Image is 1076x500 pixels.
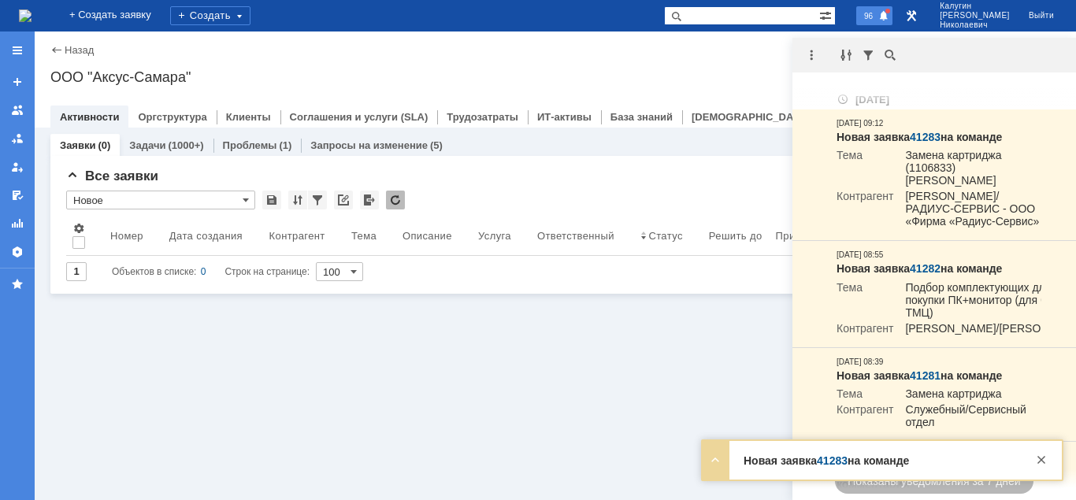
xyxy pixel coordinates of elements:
div: (5) [430,139,443,151]
th: Услуга [472,216,531,256]
th: Дата создания [163,216,263,256]
div: Экспорт списка [360,191,379,209]
div: [DATE] 08:39 [837,356,883,369]
th: Тема [345,216,396,256]
td: [PERSON_NAME]/РАДИУС-СЕРВИС - ООО «Фирма «Радиус-Сервис» [893,190,1041,231]
div: Показаны уведомления за 7 дней [835,469,1033,494]
div: Описание [403,230,452,242]
a: 41283 [910,131,941,143]
td: Замена картриджа [893,387,1041,403]
div: Решить до [709,230,762,242]
div: (1) [279,139,291,151]
i: Строк на странице: [112,262,310,281]
a: Перейти на домашнюю страницу [19,9,32,22]
div: Дата создания [169,230,243,242]
td: Контрагент [837,403,893,431]
a: Запросы на изменение [310,139,428,151]
td: Тема [837,281,893,322]
div: Номер [110,230,143,242]
a: Активности [60,111,119,123]
div: Сохранить вид [262,191,281,209]
th: Контрагент [263,216,345,256]
a: 41283 [817,454,848,467]
div: [DATE] 08:55 [837,249,883,261]
div: Поиск по тексту [881,46,900,65]
div: Ответственный [537,230,614,242]
td: Тема [837,149,893,190]
strong: Новая заявка на команде [744,454,909,467]
div: Статус [648,230,682,242]
th: Ответственный [531,216,635,256]
td: Замена картриджа (1106833) [PERSON_NAME] [893,149,1041,190]
th: Статус [634,216,702,256]
th: Приоритет [770,216,849,256]
span: Объектов в списке: [112,266,196,277]
div: Фильтрация... [308,191,327,209]
a: Отчеты [5,211,30,236]
div: Фильтрация [859,46,877,65]
a: Настройки [5,239,30,265]
div: Развернуть [706,450,725,469]
span: 96 [859,10,877,21]
a: 41282 [910,262,941,275]
span: [PERSON_NAME] [940,11,1010,20]
a: Клиенты [226,111,271,123]
a: ИТ-активы [537,111,592,123]
td: Тема [837,387,893,403]
div: Сортировка... [288,191,307,209]
a: Оргструктура [138,111,206,123]
th: Номер [104,216,163,256]
a: 41281 [910,369,941,382]
a: Создать заявку [5,69,30,94]
td: Служебный/Сервисный отдел [893,403,1041,431]
div: Услуга [478,230,511,242]
div: Действия с уведомлениями [802,46,821,65]
a: Мои согласования [5,183,30,208]
a: Задачи [129,139,165,151]
strong: Новая заявка на команде [837,131,1002,143]
a: Мои заявки [5,154,30,180]
a: Заявки на командах [5,98,30,123]
strong: Новая заявка на команде [837,369,1002,382]
a: Перейти в интерфейс администратора [902,6,921,25]
a: Трудозатраты [447,111,518,123]
img: logo [19,9,32,22]
span: Настройки [72,222,85,235]
span: Калугин [940,2,1010,11]
td: Контрагент [837,322,893,338]
a: [DEMOGRAPHIC_DATA] [692,111,809,123]
a: Заявки [60,139,95,151]
div: (1000+) [168,139,203,151]
a: Заявки в моей ответственности [5,126,30,151]
div: Скопировать ссылку на список [334,191,353,209]
div: Обновлять список [386,191,405,209]
div: Группировка уведомлений [837,46,855,65]
div: 0 [201,262,206,281]
a: Проблемы [223,139,277,151]
a: Назад [65,44,94,56]
div: Закрыть [1032,450,1051,469]
div: Контрагент [269,230,325,242]
div: ООО "Аксус-Самара" [50,69,1060,85]
div: Приоритет [776,230,829,242]
div: Создать [170,6,250,25]
span: Расширенный поиск [819,7,835,22]
a: Соглашения и услуги (SLA) [290,111,429,123]
div: [DATE] 09:12 [837,117,883,130]
div: (0) [98,139,110,151]
a: База знаний [610,111,673,123]
span: Николаевич [940,20,1010,30]
span: Все заявки [66,169,158,183]
strong: Новая заявка на команде [837,262,1002,275]
div: Тема [351,230,377,242]
td: Контрагент [837,190,893,231]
